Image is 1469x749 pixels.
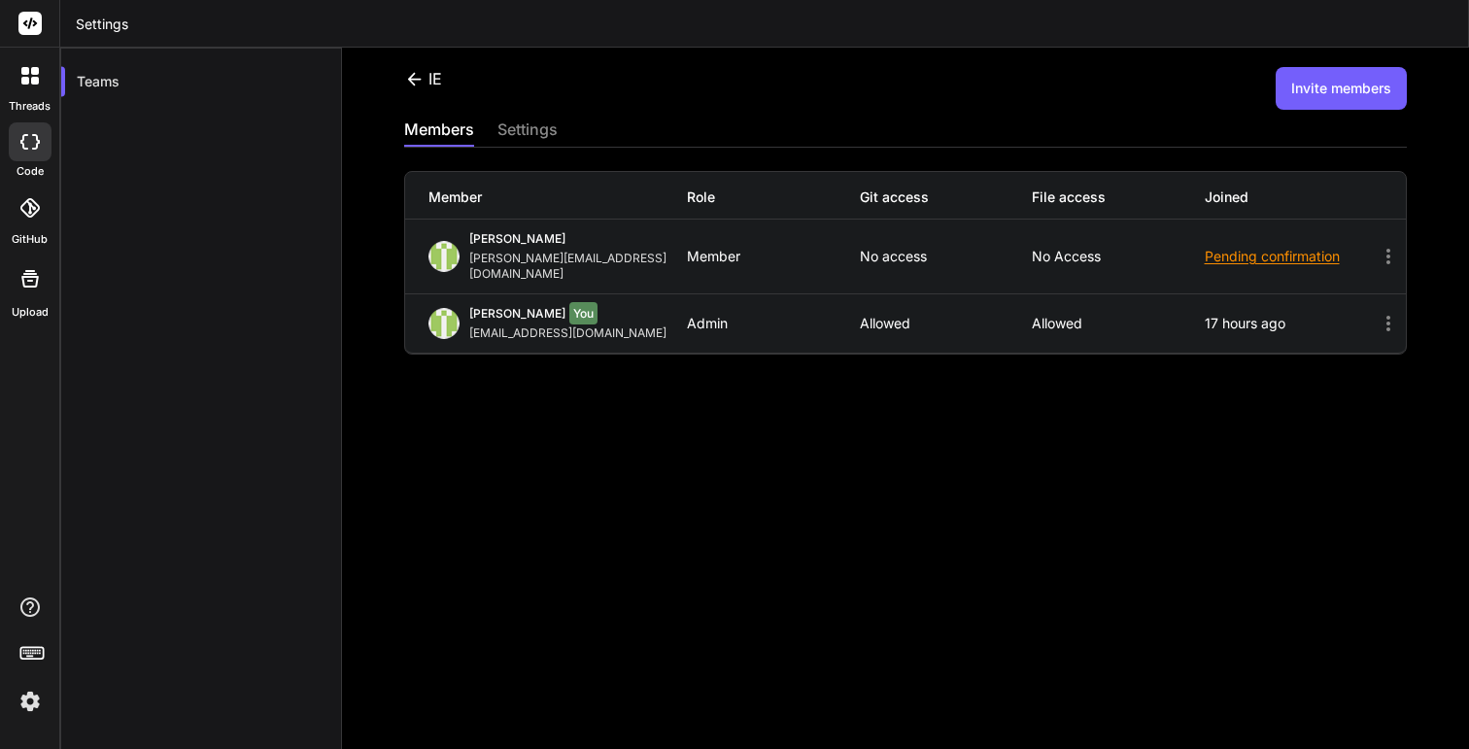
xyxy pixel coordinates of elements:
label: Upload [12,304,49,321]
span: [PERSON_NAME] [469,231,565,246]
img: settings [14,685,47,718]
div: [EMAIL_ADDRESS][DOMAIN_NAME] [469,325,674,341]
label: code [17,163,44,180]
div: members [404,118,474,145]
div: settings [497,118,558,145]
p: No access [860,249,1032,264]
div: File access [1032,187,1204,207]
p: No access [1032,249,1204,264]
label: threads [9,98,51,115]
div: IE [404,67,442,90]
div: Git access [860,187,1032,207]
div: [PERSON_NAME][EMAIL_ADDRESS][DOMAIN_NAME] [469,251,687,282]
div: Member [687,249,859,264]
div: Teams [61,60,341,103]
span: You [569,302,598,324]
img: profile_image [428,241,460,272]
div: Admin [687,316,859,331]
div: Role [687,187,859,207]
p: Allowed [1032,316,1204,331]
div: 17 hours ago [1205,316,1377,331]
span: [PERSON_NAME] [469,306,565,321]
div: Pending confirmation [1205,247,1377,266]
label: GitHub [12,231,48,248]
p: Allowed [860,316,1032,331]
div: Member [428,187,687,207]
button: Invite members [1276,67,1407,110]
div: Joined [1205,187,1377,207]
img: profile_image [428,308,460,339]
